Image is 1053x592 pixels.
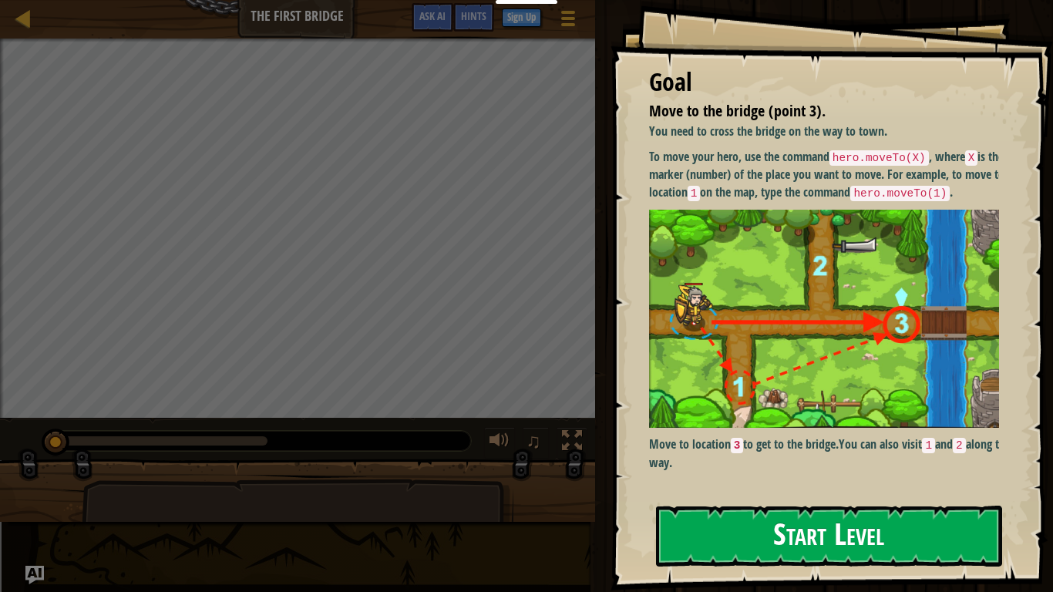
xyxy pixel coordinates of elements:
[731,438,744,453] code: 3
[526,429,541,452] span: ♫
[523,427,549,459] button: ♫
[6,103,1047,117] div: Move To ...
[25,566,44,584] button: Ask AI
[922,438,935,453] code: 1
[965,150,978,166] code: X
[6,89,1047,103] div: Rename
[850,186,950,201] code: hero.moveTo(1)
[412,3,453,32] button: Ask AI
[461,8,486,23] span: Hints
[649,148,1011,202] p: To move your hero, use the command , where is the marker (number) of the place you want to move. ...
[419,8,446,23] span: Ask AI
[549,3,587,39] button: Show game menu
[649,210,1011,429] img: M7l1b
[829,150,929,166] code: hero.moveTo(X)
[630,100,995,123] li: Move to the bridge (point 3).
[6,6,1047,20] div: Sort A > Z
[557,427,587,459] button: Toggle fullscreen
[6,62,1047,76] div: Options
[953,438,966,453] code: 2
[649,65,999,100] div: Goal
[656,506,1002,567] button: Start Level
[6,76,1047,89] div: Sign out
[6,34,1047,48] div: Move To ...
[649,436,1011,471] p: You can also visit and along the way.
[649,100,826,121] span: Move to the bridge (point 3).
[6,20,1047,34] div: Sort New > Old
[502,8,541,27] button: Sign Up
[6,48,1047,62] div: Delete
[688,186,701,201] code: 1
[649,123,1011,140] p: You need to cross the bridge on the way to town.
[649,436,839,452] strong: Move to location to get to the bridge.
[484,427,515,459] button: Adjust volume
